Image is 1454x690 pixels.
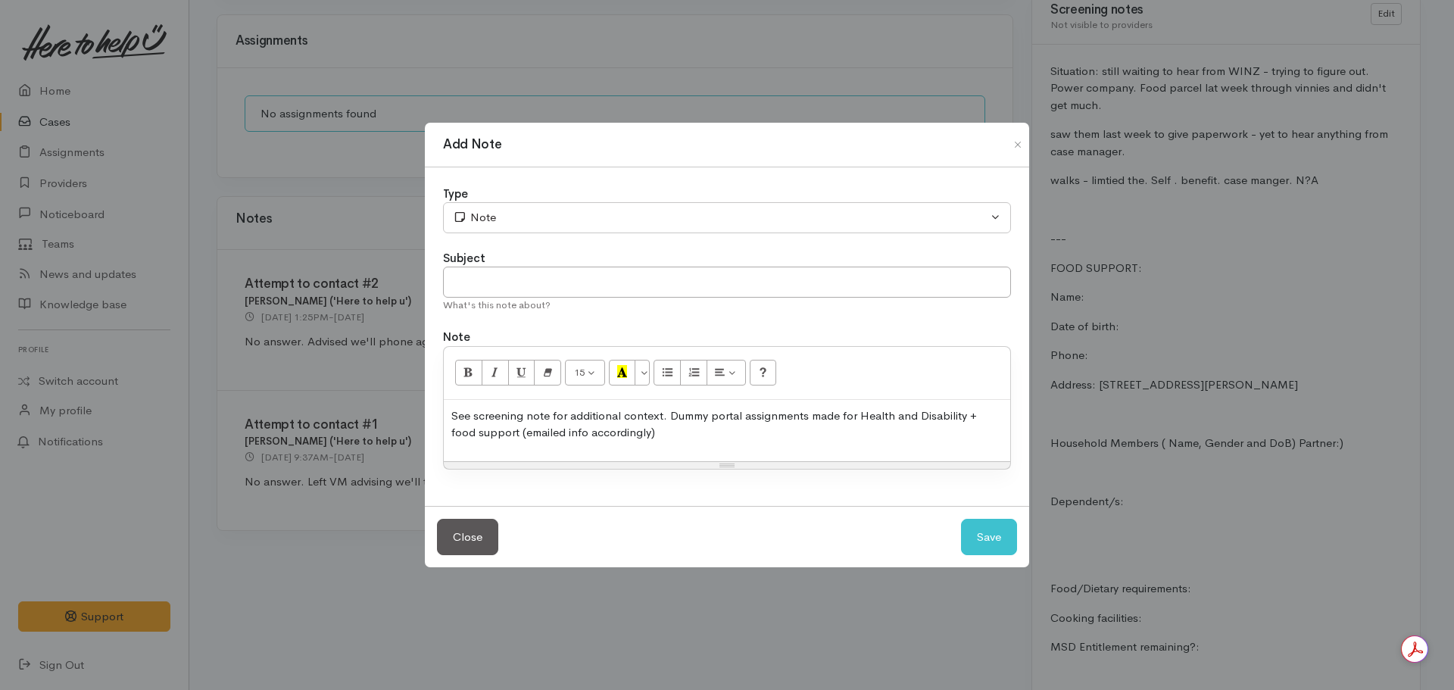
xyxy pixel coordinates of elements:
[1006,136,1030,154] button: Close
[455,360,482,386] button: Bold (CTRL+B)
[750,360,777,386] button: Help
[680,360,707,386] button: Ordered list (CTRL+SHIFT+NUM8)
[635,360,650,386] button: More Color
[961,519,1017,556] button: Save
[482,360,509,386] button: Italic (CTRL+I)
[443,202,1011,233] button: Note
[443,135,501,155] h1: Add Note
[443,250,485,267] label: Subject
[451,407,1003,442] p: See screening note for additional context. Dummy portal assignments made for Health and Disabilit...
[453,209,988,226] div: Note
[443,329,470,346] label: Note
[707,360,746,386] button: Paragraph
[574,366,585,379] span: 15
[437,519,498,556] button: Close
[609,360,636,386] button: Recent Color
[565,360,605,386] button: Font Size
[444,462,1010,469] div: Resize
[654,360,681,386] button: Unordered list (CTRL+SHIFT+NUM7)
[443,186,468,203] label: Type
[534,360,561,386] button: Remove Font Style (CTRL+\)
[508,360,535,386] button: Underline (CTRL+U)
[443,298,1011,313] div: What's this note about?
